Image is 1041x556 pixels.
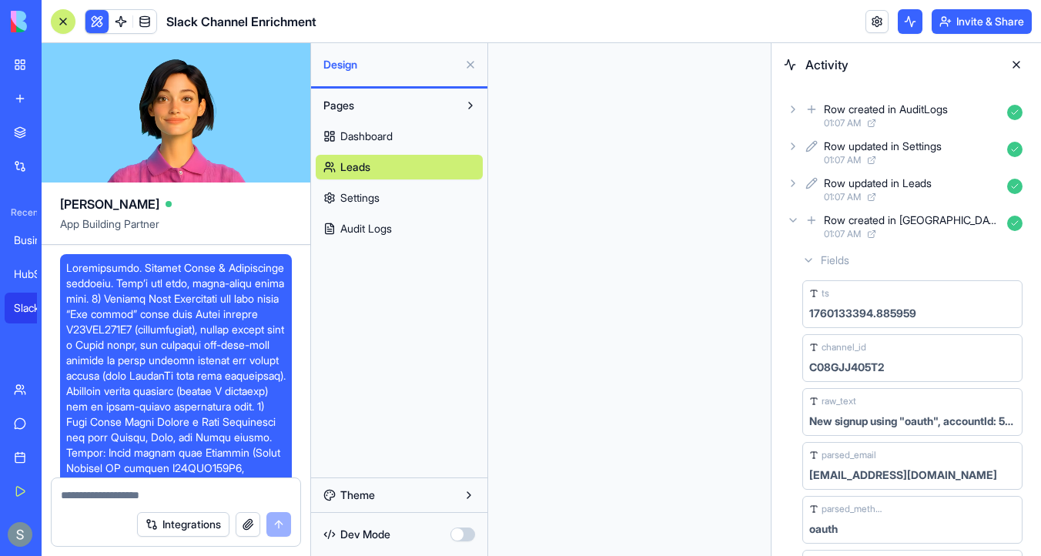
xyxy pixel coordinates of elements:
[824,176,932,191] div: Row updated in Leads
[822,449,876,461] span: parsed_email
[821,253,849,268] span: Fields
[14,233,57,248] div: Business CRM Pro
[316,124,483,149] a: Dashboard
[805,55,995,74] span: Activity
[809,467,997,483] div: [EMAIL_ADDRESS][DOMAIN_NAME]
[316,155,483,179] a: Leads
[824,191,861,203] span: 01:07 AM
[323,98,354,113] span: Pages
[8,522,32,547] img: ACg8ocKnDTHbS00rqwWSHQfXf8ia04QnQtz5EDX_Ef5UNrjqV-k=s96-c
[60,195,159,213] span: [PERSON_NAME]
[5,293,66,323] a: Slack Channel Enrichment
[340,221,392,236] span: Audit Logs
[5,206,37,219] span: Recent
[822,287,829,300] span: ts
[824,102,948,117] div: Row created in AuditLogs
[5,225,66,256] a: Business CRM Pro
[824,154,861,166] span: 01:07 AM
[316,216,483,241] a: Audit Logs
[809,521,838,537] div: oauth
[316,483,483,507] button: Theme
[822,395,856,407] span: raw_text
[340,190,380,206] span: Settings
[14,300,57,316] div: Slack Channel Enrichment
[137,512,229,537] button: Integrations
[11,11,106,32] img: logo
[316,186,483,210] a: Settings
[822,341,866,353] span: channel_id
[822,503,883,515] span: parsed_method
[323,57,458,72] span: Design
[14,266,57,282] div: HubSpot CRM Sync
[824,213,1001,228] div: Row created in [GEOGRAPHIC_DATA]
[5,259,66,290] a: HubSpot CRM Sync
[824,228,861,240] span: 01:07 AM
[809,414,1016,429] div: New signup using "oauth", accountId: 5705, userId: 6091, userEmail: <mailto:[EMAIL_ADDRESS][DOMAI...
[340,129,393,144] span: Dashboard
[824,139,942,154] div: Row updated in Settings
[824,117,861,129] span: 01:07 AM
[340,527,390,542] span: Dev Mode
[316,93,458,118] button: Pages
[932,9,1032,34] button: Invite & Share
[166,12,316,31] span: Slack Channel Enrichment
[340,159,370,175] span: Leads
[809,306,916,321] div: 1760133394.885959
[60,216,292,244] span: App Building Partner
[809,360,884,375] div: C08GJJ405T2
